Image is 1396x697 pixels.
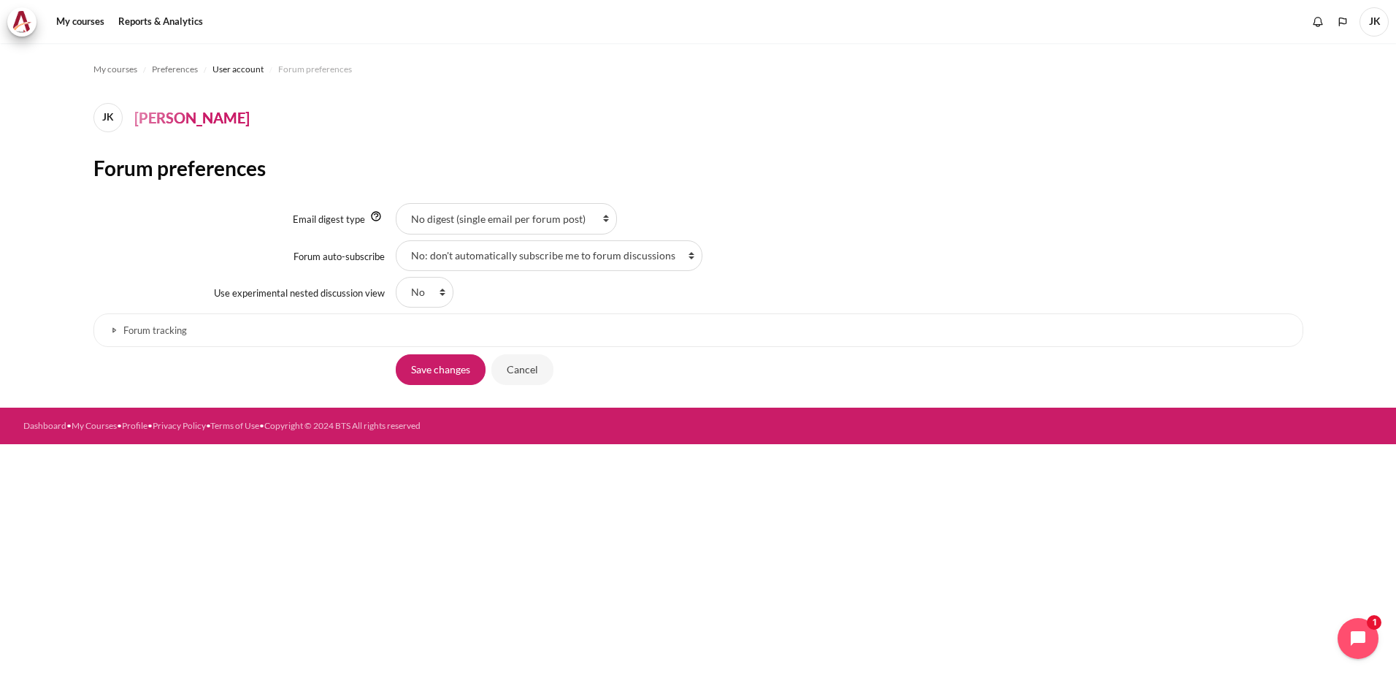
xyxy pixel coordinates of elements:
[23,420,66,431] a: Dashboard
[93,58,1303,81] nav: Navigation bar
[214,287,385,299] label: Use experimental nested discussion view
[1359,7,1389,37] span: JK
[12,11,32,33] img: Architeck
[1307,11,1329,33] div: Show notification window with no new notifications
[23,419,781,433] div: • • • • •
[294,251,385,262] label: Forum auto-subscribe
[7,7,44,37] a: Architeck Architeck
[72,420,117,431] a: My Courses
[122,420,147,431] a: Profile
[93,103,129,132] a: JK
[396,354,486,385] input: Save changes
[370,210,382,222] img: Help with Email digest type
[93,61,137,78] a: My courses
[152,61,198,78] a: Preferences
[113,7,208,37] a: Reports & Analytics
[278,61,352,78] a: Forum preferences
[293,213,365,225] label: Email digest type
[93,103,123,132] span: JK
[93,63,137,76] span: My courses
[278,63,352,76] span: Forum preferences
[1359,7,1389,37] a: User menu
[367,210,385,222] a: Help
[152,63,198,76] span: Preferences
[264,420,421,431] a: Copyright © 2024 BTS All rights reserved
[210,420,259,431] a: Terms of Use
[51,7,110,37] a: My courses
[491,354,553,385] input: Cancel
[1332,11,1354,33] button: Languages
[123,324,1273,337] h3: Forum tracking
[93,155,1303,181] h2: Forum preferences
[212,63,264,76] span: User account
[153,420,206,431] a: Privacy Policy
[134,107,250,129] h4: [PERSON_NAME]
